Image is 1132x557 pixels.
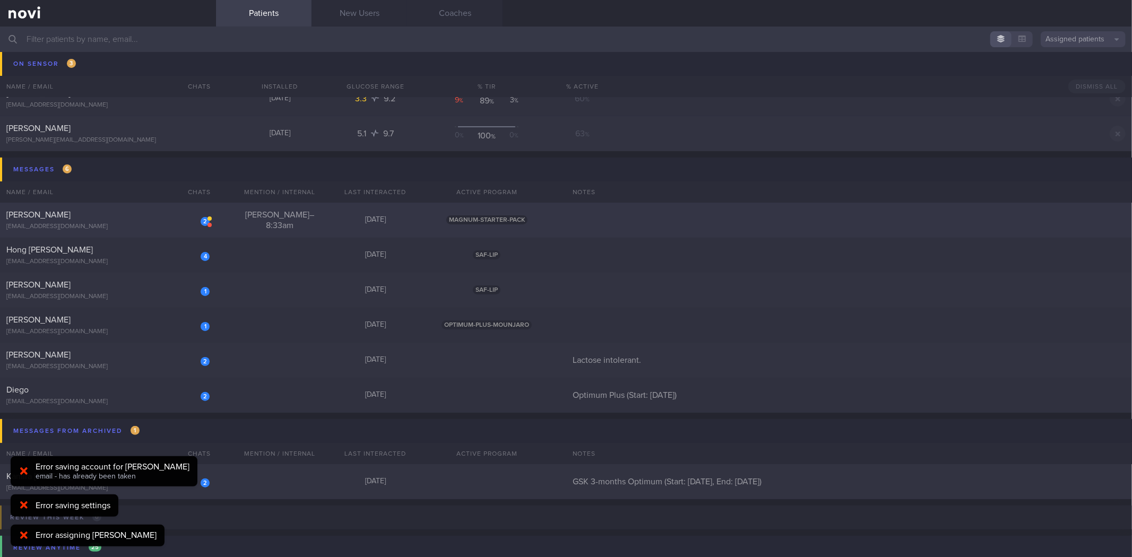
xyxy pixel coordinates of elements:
span: 3.3 [355,94,369,103]
div: 63 [550,128,614,139]
span: OPTIMUM-PLUS-MOUNJARO [442,320,532,329]
div: [EMAIL_ADDRESS][DOMAIN_NAME] [6,398,210,406]
div: [DATE] [327,320,423,330]
div: 2 [201,392,210,401]
div: 1 [201,60,210,69]
div: 4 [201,252,210,261]
div: Mention / Internal [232,181,327,203]
span: [PERSON_NAME] [6,124,71,133]
div: [DATE] [327,477,423,486]
sub: % [514,133,519,138]
div: 1 [201,322,210,331]
div: 67 [550,58,614,69]
div: [PERSON_NAME][EMAIL_ADDRESS][DOMAIN_NAME] [6,136,210,144]
div: Active Program [423,181,550,203]
div: Chats [174,181,216,203]
span: Diego [6,386,29,394]
div: 13 [455,60,474,71]
sub: % [460,133,464,138]
div: [EMAIL_ADDRESS][DOMAIN_NAME] [6,223,210,231]
div: 6 [499,60,519,71]
span: 9.7 [383,129,394,138]
div: 2 [201,357,210,366]
span: Hong [PERSON_NAME] [6,246,93,254]
div: 2 [201,478,210,488]
div: Review this week [7,510,104,525]
span: [PERSON_NAME] [6,316,71,324]
div: Chats [174,443,216,464]
div: 60 [550,93,614,104]
div: 3 [499,95,519,106]
div: 2 [201,217,210,226]
div: 0 [499,130,519,141]
span: 6 [63,164,72,173]
div: Error saving settings [36,500,110,511]
span: [PERSON_NAME] [6,281,71,289]
span: 11.1 [385,59,394,68]
div: Active Program [423,443,550,464]
span: 9.2 [384,94,395,103]
div: Messages from Archived [11,424,142,438]
span: [PERSON_NAME] [6,89,71,98]
div: Messages [11,162,74,177]
div: 100 [477,130,497,141]
span: Kamira [PERSON_NAME] [6,472,98,481]
div: [DATE] [232,94,327,103]
span: [PERSON_NAME] [6,351,71,359]
div: 89 [477,95,497,106]
div: Optimum Plus (Start: [DATE]) [566,390,1132,401]
div: 1 [201,287,210,296]
span: SAF-LIP [473,285,500,294]
span: 2.2 [356,59,370,68]
div: [DATE] [327,390,423,400]
div: [DATE] [232,59,327,68]
div: [EMAIL_ADDRESS][DOMAIN_NAME] [6,293,210,301]
span: 1 [131,426,140,435]
div: [EMAIL_ADDRESS][DOMAIN_NAME] [6,258,210,266]
sub: % [514,98,519,103]
div: [EMAIL_ADDRESS][DOMAIN_NAME] [6,484,210,492]
div: [EMAIL_ADDRESS][DOMAIN_NAME] [6,363,210,371]
span: 5.1 [357,129,368,138]
sub: % [489,99,494,105]
button: Assigned patients [1041,31,1126,47]
span: [PERSON_NAME] [6,211,71,219]
div: [EMAIL_ADDRESS][DOMAIN_NAME] [6,66,210,74]
div: Mention / Internal [232,443,327,464]
div: Error assigning [PERSON_NAME] [36,530,157,541]
div: [DATE] [232,129,327,138]
div: GSK 3-months Optimum (Start: [DATE], End: [DATE]) [566,476,1132,487]
sub: % [459,98,463,103]
div: [EMAIL_ADDRESS][DOMAIN_NAME] [6,101,210,109]
div: [DATE] [327,250,423,260]
div: Lactose intolerant. [566,355,1132,365]
div: [EMAIL_ADDRESS][DOMAIN_NAME] [6,328,210,336]
div: Error saving account for [PERSON_NAME] [36,462,189,472]
sub: % [585,132,590,138]
sub: % [514,63,519,68]
sub: % [584,62,589,68]
div: [DATE] [327,285,423,295]
sub: % [488,64,493,70]
div: [DATE] [327,355,423,365]
div: Last Interacted [327,181,423,203]
div: Notes [566,181,1132,203]
span: email - has already been taken [36,473,136,480]
span: MAGNUM-STARTER-PACK [446,215,528,224]
div: 81 [477,60,497,71]
div: Notes [566,443,1132,464]
div: [DATE] [327,215,423,225]
div: 9 [455,95,474,106]
sub: % [585,97,590,103]
div: [PERSON_NAME] – 8:33am [232,210,327,231]
span: SAF-LIP [473,250,500,259]
span: [PERSON_NAME] [6,54,71,63]
sub: % [491,134,496,140]
sub: % [462,63,466,68]
div: Last Interacted [327,443,423,464]
div: 0 [455,130,474,141]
